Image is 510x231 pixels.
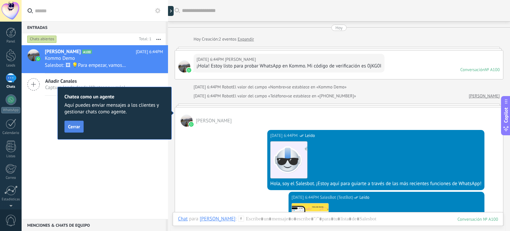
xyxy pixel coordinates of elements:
[460,67,485,72] div: Conversación
[189,216,198,222] span: para
[45,84,125,91] span: Captura leads desde Whatsapp y más!
[320,194,353,201] span: SalesBot (TestBot)
[36,57,41,61] img: icon
[22,45,168,73] a: avataricon[PERSON_NAME]A100[DATE] 6:44PMKommo DemoSalesbot: 🖼 💡Para empezar, vamos a aclarar cómo...
[1,131,21,135] div: Calendario
[503,107,509,123] span: Copilot
[82,50,92,54] span: A100
[233,93,288,99] span: El valor del campo «Teléfono»
[189,122,194,127] img: waba.svg
[1,176,21,180] div: Correo
[68,124,80,129] span: Cerrar
[233,84,287,90] span: El valor del campo «Nombre»
[22,21,166,33] div: Entradas
[194,84,222,90] div: [DATE] 6:44PM
[335,25,343,31] div: Hoy
[45,62,127,68] span: Salesbot: 🖼 💡Para empezar, vamos a aclarar cómo funciona esto: 💻 Kommo = La vista del Agente - La...
[181,115,193,127] span: Katherin Dura Cocina
[136,49,163,55] span: [DATE] 6:44PM
[45,49,81,55] span: [PERSON_NAME]
[197,56,225,63] div: [DATE] 6:44PM
[271,142,307,178] img: 183.png
[1,63,21,68] div: Leads
[45,78,125,84] span: Añadir Canales
[222,84,232,90] span: Robot
[219,36,236,43] span: 2 eventos
[167,6,174,16] div: Mostrar
[64,121,84,133] button: Cerrar
[196,118,232,124] span: Katherin Dura Cocina
[178,60,190,72] span: Katherin Dura Cocina
[270,132,298,139] div: [DATE] 6:44PM
[238,36,254,43] a: Expandir
[22,219,166,231] div: Menciones & Chats de equipo
[1,154,21,159] div: Listas
[292,194,320,201] div: [DATE] 6:44PM
[1,197,21,202] div: Estadísticas
[200,216,235,222] div: Katherin Dura Cocina
[64,94,165,100] h2: Chatea como un agente
[64,102,165,115] span: Aquí puedes enviar mensajes a los clientes y gestionar chats como agente.
[1,40,21,44] div: Panel
[194,36,202,43] div: Hoy
[458,216,498,222] div: 100
[287,84,346,90] span: se establece en «Kommo Demo»
[45,55,75,62] span: Kommo Demo
[485,67,500,72] div: № A100
[225,56,256,63] span: Katherin Dura Cocina
[305,132,315,139] span: Leído
[197,63,382,69] div: ¡Hola! Estoy listo para probar WhatsApp en Kommo. Mi código de verificación es 0jKG0I
[194,36,254,43] div: Creación:
[359,194,369,201] span: Leído
[136,36,151,43] div: Total: 1
[1,85,21,89] div: Chats
[469,93,500,99] a: [PERSON_NAME]
[235,216,236,222] span: :
[1,107,20,113] div: WhatsApp
[27,35,57,43] div: Chats abiertos
[194,93,222,99] div: [DATE] 6:44PM
[288,93,356,99] span: se establece en «[PHONE_NUMBER]»
[222,93,232,99] span: Robot
[270,180,481,187] div: Hola, soy el Salesbot. ¡Estoy aquí para guiarte a través de las más recientes funciones de WhatsApp!
[187,68,191,72] img: waba.svg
